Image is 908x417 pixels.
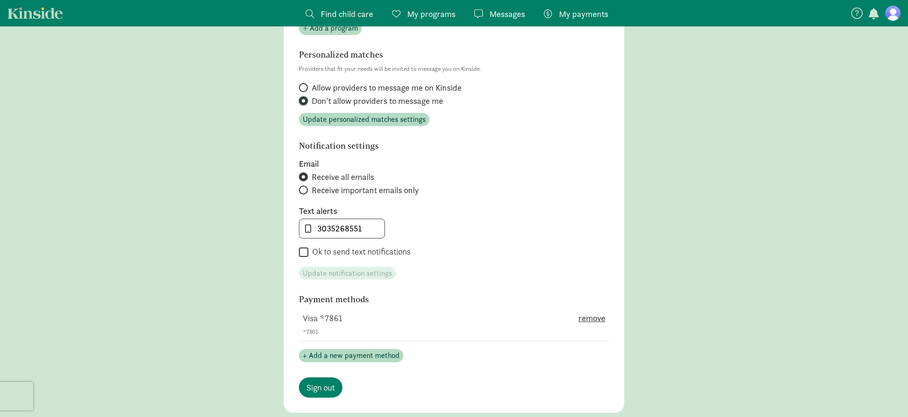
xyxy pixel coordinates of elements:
[312,171,374,183] span: Receive all emails
[299,377,342,398] a: Sign out
[299,308,562,341] td: Visa *7861
[407,8,455,20] span: My programs
[299,113,429,126] button: Update personalized matches settings
[299,63,609,75] p: Providers that fit your needs will be invited to message you on Kinside.
[299,141,559,151] h6: Notification settings
[303,268,392,279] span: Update notification settings
[312,185,419,196] span: Receive important emails only
[489,8,525,20] span: Messages
[312,82,462,94] span: Allow providers to message me on Kinside
[299,295,559,304] h6: Payment methods
[299,267,396,280] button: Update notification settings
[312,95,443,107] span: Don't allow providers to message me
[303,114,426,125] span: Update personalized matches settings
[8,7,63,19] a: Kinside
[321,8,373,20] span: Find child care
[306,381,335,394] span: Sign out
[308,246,410,257] label: Ok to send text notifications
[299,158,609,170] label: Email
[299,349,403,362] button: + Add a new payment method
[299,219,384,238] input: 555-555-5555
[559,8,608,20] span: My payments
[303,350,400,361] span: + Add a new payment method
[299,22,362,35] button: Add a program
[303,328,318,336] span: *7861
[299,205,609,217] label: Text alerts
[310,23,358,34] span: Add a program
[299,50,559,60] h6: Personalized matches
[578,312,605,324] button: remove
